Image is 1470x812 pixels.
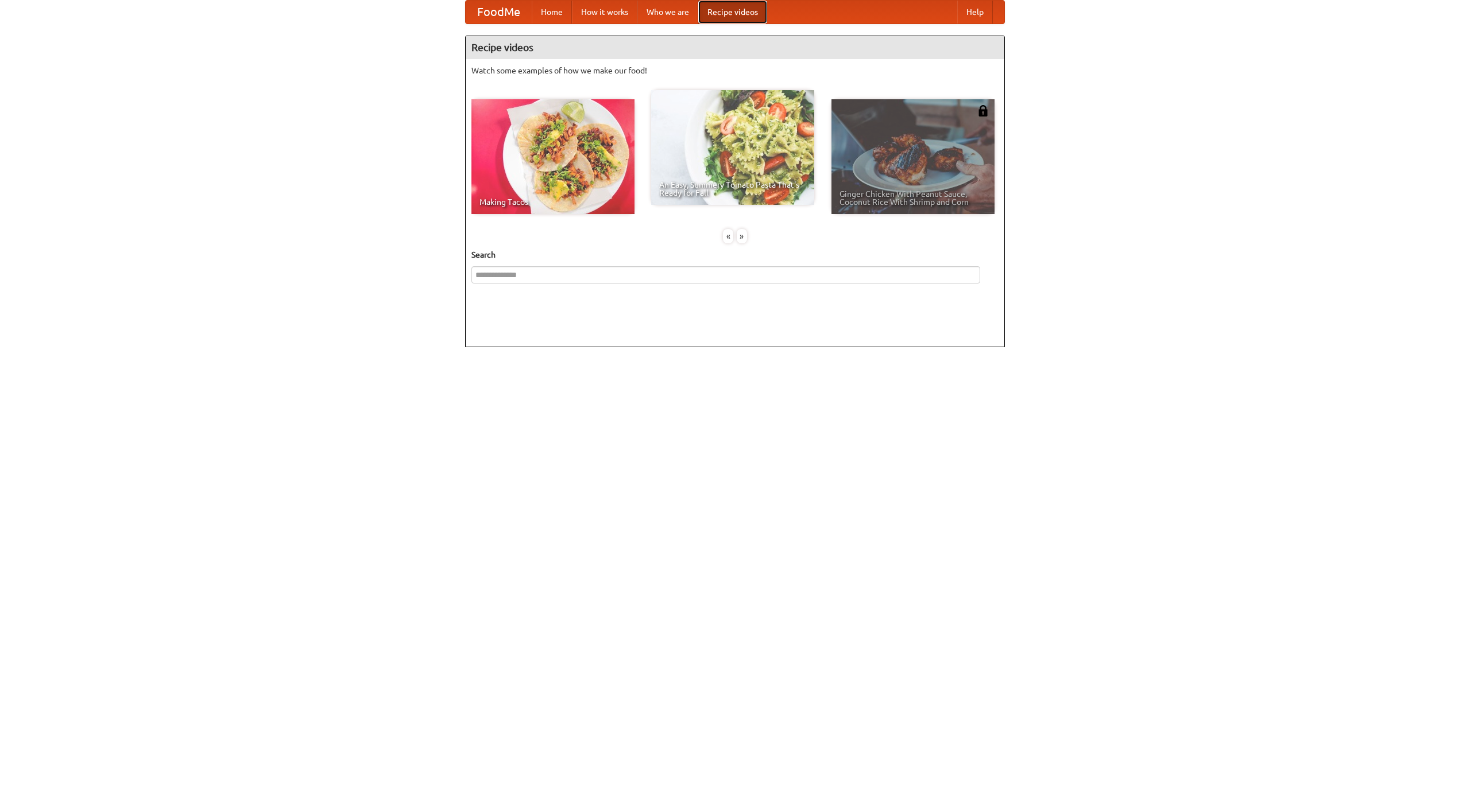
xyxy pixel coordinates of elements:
a: How it works [572,1,637,24]
a: Who we are [637,1,698,24]
a: Home [532,1,572,24]
h5: Search [471,249,999,261]
p: Watch some examples of how we make our food! [471,65,999,76]
a: FoodMe [466,1,532,24]
a: An Easy, Summery Tomato Pasta That's Ready for Fall [651,90,814,205]
a: Recipe videos [698,1,767,24]
span: An Easy, Summery Tomato Pasta That's Ready for Fall [659,181,806,197]
a: Making Tacos [471,99,635,214]
div: » [737,229,747,243]
span: Making Tacos [479,198,626,206]
a: Help [957,1,993,24]
img: 483408.png [977,105,989,116]
h4: Recipe videos [466,36,1004,59]
div: « [723,229,733,243]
